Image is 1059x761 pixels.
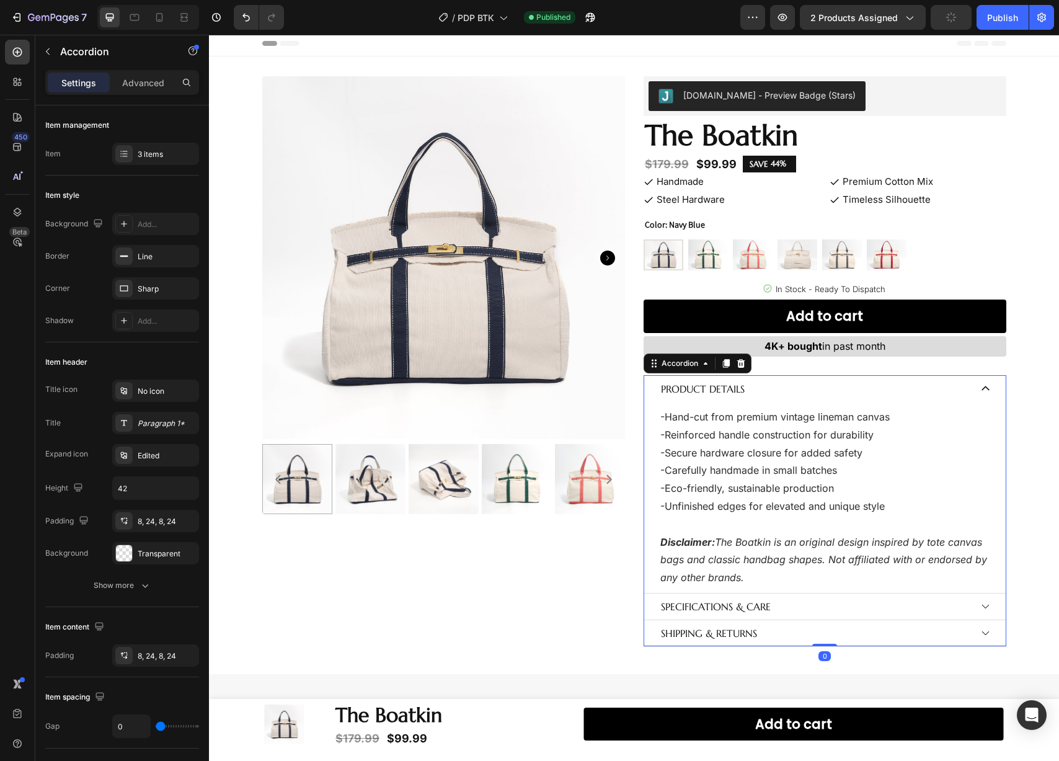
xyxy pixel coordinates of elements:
[45,721,60,732] div: Gap
[209,35,1059,761] iframe: Design area
[394,438,406,451] button: Carousel Next Arrow
[113,715,150,737] input: Auto
[536,12,570,23] span: Published
[45,120,109,131] div: Item management
[60,44,166,59] p: Accordion
[45,480,86,497] div: Height
[451,501,506,514] strong: Disclaimer:
[452,563,562,581] p: Specifications & care
[1017,700,1047,730] div: Open Intercom Messenger
[451,409,781,427] p: -Secure hardware closure for added safety
[977,5,1029,30] button: Publish
[987,11,1018,24] div: Publish
[45,548,88,559] div: Background
[138,516,196,527] div: 8, 24, 8, 24
[45,574,199,597] button: Show more
[561,123,578,134] div: 44%
[45,251,69,262] div: Border
[45,190,79,201] div: Item style
[81,10,87,25] p: 7
[546,678,623,701] strong: Add to cart
[452,11,455,24] span: /
[63,438,76,451] button: Carousel Back Arrow
[450,588,550,610] div: Rich Text Editor. Editing area: main
[435,121,481,138] div: $179.99
[1,661,849,679] p: SPACIOUS, FUNCTIONAL, RUGGED, TIMELESS
[450,344,538,365] div: Rich Text Editor. Editing area: main
[113,477,198,499] input: Auto
[45,148,61,159] div: Item
[45,650,74,661] div: Padding
[448,141,495,153] span: Handmade
[435,265,797,298] button: <strong>Add to cart</strong>
[458,11,494,24] span: PDP BTK
[138,219,196,230] div: Add...
[138,283,196,295] div: Sharp
[45,689,107,706] div: Item spacing
[5,5,92,30] button: 7
[448,159,516,171] span: Steel Hardware
[122,76,164,89] p: Advanced
[474,54,647,67] div: [DOMAIN_NAME] - Preview Badge (Stars)
[435,181,497,199] legend: Color: Navy Blue
[138,316,196,327] div: Add...
[94,579,151,592] div: Show more
[577,270,654,293] strong: Add to cart
[486,121,529,138] div: $99.99
[138,149,196,160] div: 3 items
[45,619,107,636] div: Item content
[391,216,406,231] button: Carousel Next Arrow
[609,616,622,626] div: 0
[138,548,196,559] div: Transparent
[440,47,657,76] button: Judge.me - Preview Badge (Stars)
[452,345,536,363] p: Product Details
[800,5,926,30] button: 2 products assigned
[45,448,88,460] div: Expand icon
[375,673,795,706] button: <strong>Add to cart</strong>
[138,651,196,662] div: 8, 24, 8, 24
[436,303,796,321] p: in past month
[138,418,196,429] div: Paragraph 1*
[451,427,781,445] p: -Carefully handmade in small batches
[138,450,196,461] div: Edited
[12,132,30,142] div: 450
[45,513,91,530] div: Padding
[45,315,74,326] div: Shadow
[61,76,96,89] p: Settings
[53,42,416,404] a: The Boatkin
[9,227,30,237] div: Beta
[451,445,781,552] p: -Eco-friendly, sustainable production -Unfinished edges for elevated and unique style
[45,216,105,233] div: Background
[45,384,78,395] div: Title icon
[435,81,797,121] h2: The Boatkin
[451,391,781,409] p: -Reinforced handle construction for durability
[452,590,548,608] p: SHIPPING & RETURNS
[634,141,724,153] span: Premium Cotton Mix
[567,249,676,259] span: In Stock - Ready To Dispatch
[556,305,613,318] strong: 4K+ bought
[451,501,778,550] i: The Boatkin is an original design inspired by tote canvas bags and classic handbag shapes. Not af...
[810,11,898,24] span: 2 products assigned
[234,5,284,30] div: Undo/Redo
[45,417,61,429] div: Title
[634,159,722,171] span: Timeless Silhouette
[450,323,492,334] div: Accordion
[138,251,196,262] div: Line
[138,386,196,397] div: No icon
[450,54,464,69] img: Judgeme.png
[45,283,70,294] div: Corner
[451,373,781,391] p: -Hand-cut from premium vintage lineman canvas
[539,123,561,135] div: SAVE
[450,561,564,583] div: Rich Text Editor. Editing area: main
[45,357,87,368] div: Item header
